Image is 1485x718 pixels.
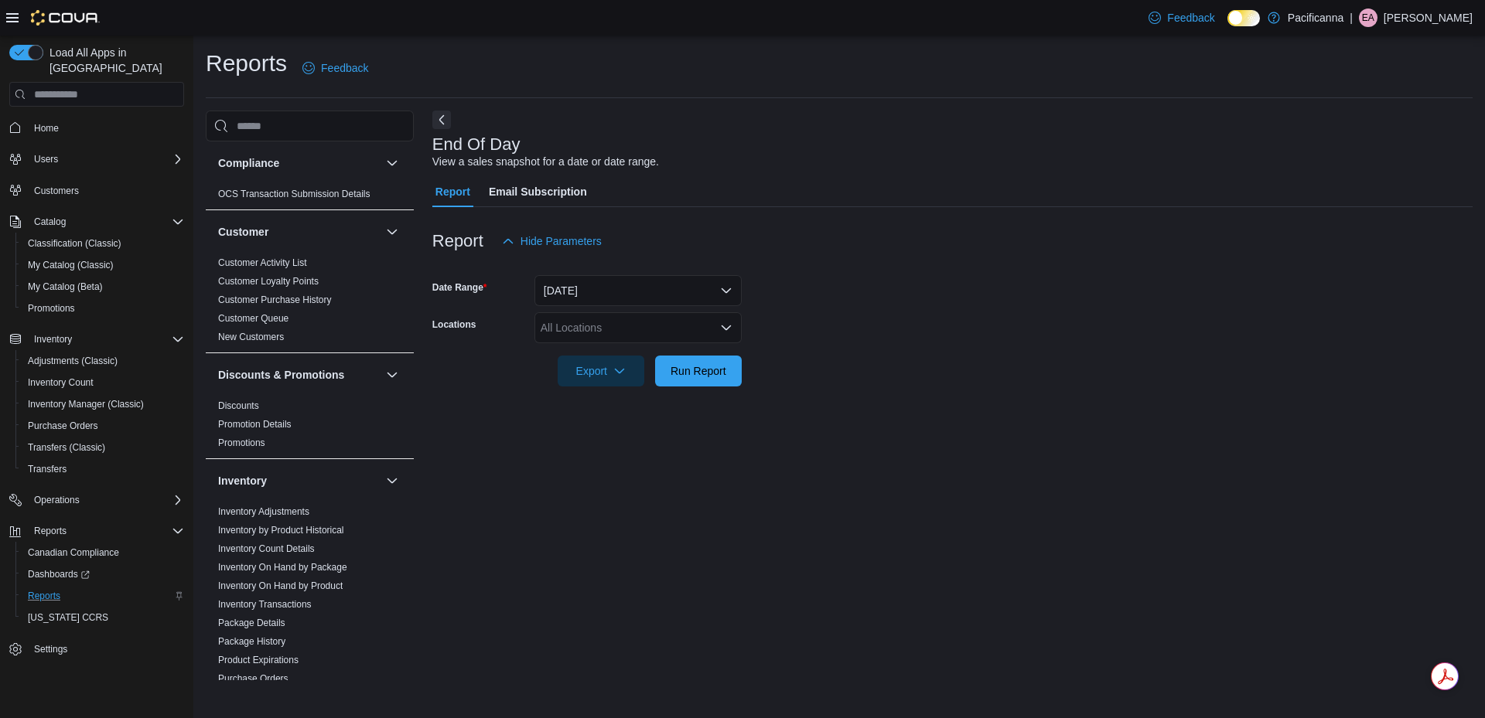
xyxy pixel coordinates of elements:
[218,617,285,629] span: Package Details
[218,543,315,555] span: Inventory Count Details
[22,395,150,413] a: Inventory Manager (Classic)
[34,185,79,197] span: Customers
[15,542,190,563] button: Canadian Compliance
[22,608,184,627] span: Washington CCRS
[218,276,319,287] a: Customer Loyalty Points
[1167,10,1214,26] span: Feedback
[28,117,184,137] span: Home
[218,473,380,488] button: Inventory
[489,176,587,207] span: Email Subscription
[1227,26,1228,27] span: Dark Mode
[432,135,521,154] h3: End Of Day
[218,155,380,171] button: Compliance
[28,150,64,168] button: Users
[218,437,265,448] a: Promotions
[28,611,108,624] span: [US_STATE] CCRS
[28,463,67,475] span: Transfers
[383,366,401,384] button: Discounts & Promotions
[28,522,184,540] span: Reports
[22,565,96,584] a: Dashboards
[28,119,65,138] a: Home
[28,491,86,509] button: Operations
[28,376,94,389] span: Inventory Count
[22,608,114,627] a: [US_STATE] CCRS
[28,491,184,509] span: Operations
[3,211,190,233] button: Catalog
[3,328,190,350] button: Inventory
[218,188,370,200] span: OCS Transaction Submission Details
[28,181,184,200] span: Customers
[15,276,190,298] button: My Catalog (Beta)
[3,638,190,660] button: Settings
[22,460,73,478] a: Transfers
[296,53,374,83] a: Feedback
[22,543,125,562] a: Canadian Compliance
[34,153,58,165] span: Users
[432,232,483,250] h3: Report
[218,313,288,324] a: Customer Queue
[720,322,732,334] button: Open list of options
[3,148,190,170] button: Users
[28,213,184,231] span: Catalog
[15,372,190,393] button: Inventory Count
[34,333,72,345] span: Inventory
[22,352,184,370] span: Adjustments (Classic)
[432,318,476,331] label: Locations
[34,494,80,506] span: Operations
[218,332,284,342] a: New Customers
[432,111,451,129] button: Next
[15,607,190,628] button: [US_STATE] CCRS
[15,254,190,276] button: My Catalog (Classic)
[28,281,103,293] span: My Catalog (Beta)
[22,543,184,562] span: Canadian Compliance
[521,233,602,249] span: Hide Parameters
[558,356,644,386] button: Export
[22,395,184,413] span: Inventory Manager (Classic)
[218,400,259,412] span: Discounts
[534,275,742,306] button: [DATE]
[218,367,344,383] h3: Discounts & Promotions
[218,655,299,665] a: Product Expirations
[206,48,287,79] h1: Reports
[218,654,299,666] span: Product Expirations
[218,419,292,430] a: Promotion Details
[15,298,190,319] button: Promotions
[28,302,75,315] span: Promotions
[15,233,190,254] button: Classification (Classic)
[28,420,98,432] span: Purchase Orders
[218,294,332,306] span: Customer Purchase History
[1384,9,1473,27] p: [PERSON_NAME]
[28,441,105,454] span: Transfers (Classic)
[28,640,73,658] a: Settings
[22,460,184,478] span: Transfers
[22,256,120,274] a: My Catalog (Classic)
[22,565,184,584] span: Dashboards
[1227,10,1260,26] input: Dark Mode
[218,367,380,383] button: Discounts & Promotions
[206,254,414,352] div: Customer
[218,599,312,610] a: Inventory Transactions
[15,437,190,458] button: Transfers (Classic)
[34,122,59,134] span: Home
[218,580,343,592] span: Inventory On Hand by Product
[218,525,344,536] a: Inventory by Product Historical
[218,505,309,518] span: Inventory Adjustments
[3,489,190,511] button: Operations
[1142,2,1220,33] a: Feedback
[655,356,742,386] button: Run Report
[34,525,67,537] span: Reports
[22,277,184,296] span: My Catalog (Beta)
[218,400,259,411] a: Discounts
[218,524,344,536] span: Inventory by Product Historical
[218,580,343,591] a: Inventory On Hand by Product
[15,350,190,372] button: Adjustments (Classic)
[383,154,401,172] button: Compliance
[206,396,414,458] div: Discounts & Promotions
[218,294,332,305] a: Customer Purchase History
[28,355,118,367] span: Adjustments (Classic)
[22,234,128,253] a: Classification (Classic)
[22,587,184,605] span: Reports
[15,563,190,585] a: Dashboards
[206,185,414,209] div: Compliance
[3,179,190,202] button: Customers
